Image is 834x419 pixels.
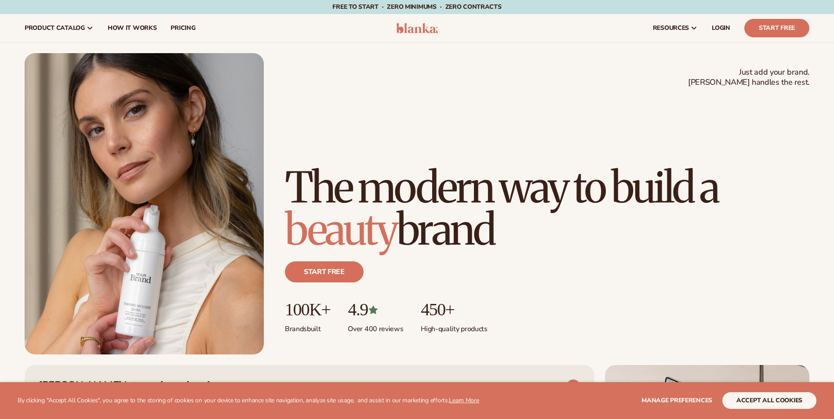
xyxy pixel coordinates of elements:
img: logo [396,23,438,33]
p: 450+ [421,300,487,319]
span: resources [653,25,689,32]
a: Start Free [744,19,809,37]
p: 4.9 [348,300,403,319]
p: Over 400 reviews [348,319,403,334]
a: How It Works [101,14,164,42]
a: resources [646,14,705,42]
a: Learn More [449,396,479,405]
span: Free to start · ZERO minimums · ZERO contracts [332,3,501,11]
p: High-quality products [421,319,487,334]
button: accept all cookies [722,392,816,409]
a: pricing [164,14,202,42]
img: Female holding tanning mousse. [25,53,264,354]
h1: The modern way to build a brand [285,166,809,251]
p: Brands built [285,319,330,334]
span: beauty [285,203,397,256]
a: Start free [285,261,364,282]
span: Manage preferences [641,396,712,405]
span: product catalog [25,25,85,32]
span: Just add your brand. [PERSON_NAME] handles the rest. [688,67,809,88]
a: product catalog [18,14,101,42]
a: VIEW PRODUCTS [503,379,580,393]
a: LOGIN [705,14,737,42]
span: How It Works [108,25,157,32]
span: LOGIN [712,25,730,32]
span: pricing [171,25,195,32]
p: By clicking "Accept All Cookies", you agree to the storing of cookies on your device to enhance s... [18,397,479,405]
p: 100K+ [285,300,330,319]
button: Manage preferences [641,392,712,409]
